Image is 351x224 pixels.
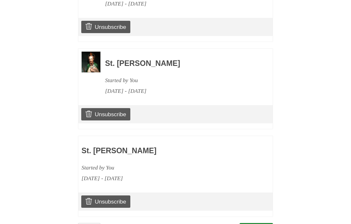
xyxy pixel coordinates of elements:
[105,75,255,86] div: Started by You
[105,59,255,68] h3: St. [PERSON_NAME]
[81,108,130,120] a: Unsubscribe
[81,195,130,208] a: Unsubscribe
[105,86,255,96] div: [DATE] - [DATE]
[82,52,100,72] img: Novena image
[82,162,232,173] div: Started by You
[82,173,232,184] div: [DATE] - [DATE]
[82,147,232,155] h3: St. [PERSON_NAME]
[81,21,130,33] a: Unsubscribe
